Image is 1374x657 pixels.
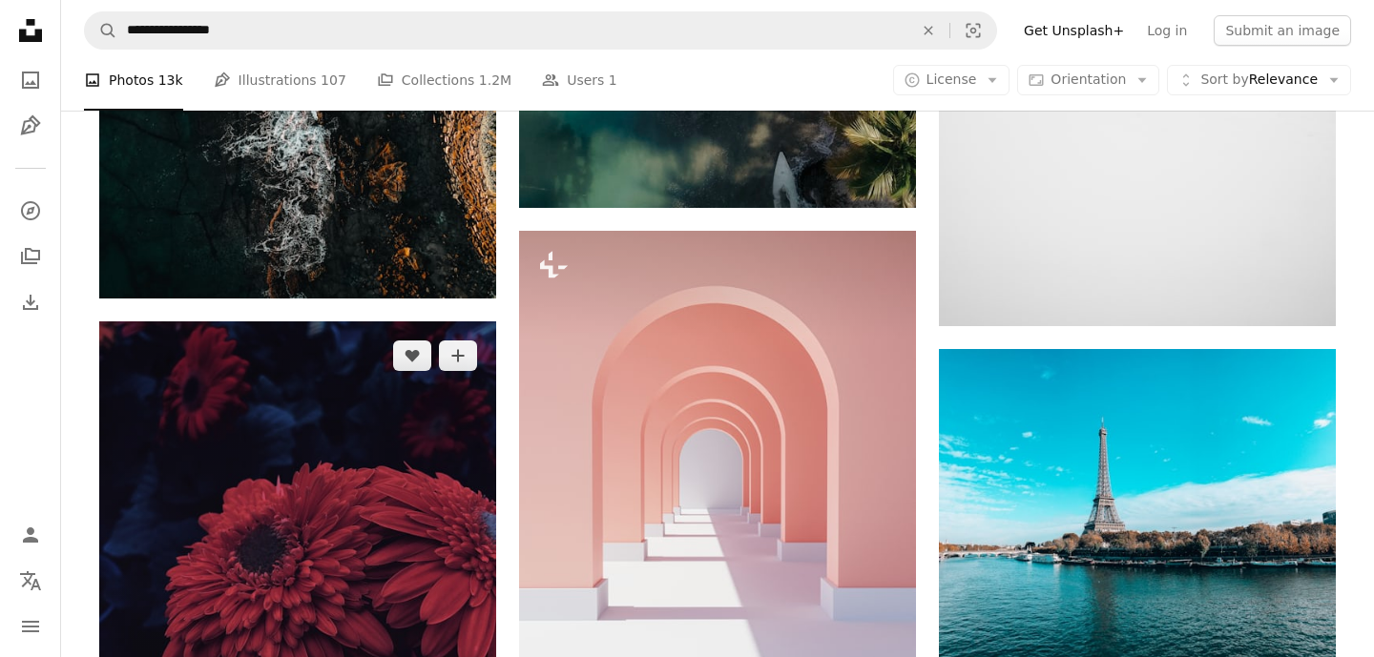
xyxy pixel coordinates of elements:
[1017,65,1159,95] button: Orientation
[1214,15,1351,46] button: Submit an image
[214,50,346,111] a: Illustrations 107
[99,577,496,594] a: red petaled flowers
[11,516,50,554] a: Log in / Sign up
[11,283,50,321] a: Download History
[11,61,50,99] a: Photos
[11,562,50,600] button: Language
[84,11,997,50] form: Find visuals sitewide
[11,237,50,276] a: Collections
[11,107,50,145] a: Illustrations
[11,607,50,646] button: Menu
[439,340,477,371] button: Add to Collection
[609,70,617,91] span: 1
[1167,65,1351,95] button: Sort byRelevance
[1200,71,1318,90] span: Relevance
[321,70,346,91] span: 107
[1051,72,1126,87] span: Orientation
[1200,72,1248,87] span: Sort by
[939,495,1336,512] a: eiffel tower near body of water during daytime
[1012,15,1135,46] a: Get Unsplash+
[542,50,617,111] a: Users 1
[479,70,511,91] span: 1.2M
[377,50,511,111] a: Collections 1.2M
[926,72,977,87] span: License
[11,11,50,53] a: Home — Unsplash
[393,340,431,371] button: Like
[11,192,50,230] a: Explore
[950,12,996,49] button: Visual search
[907,12,949,49] button: Clear
[85,12,117,49] button: Search Unsplash
[519,490,916,507] a: a long hallway with a pink wall and a white floor
[1135,15,1198,46] a: Log in
[893,65,1010,95] button: License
